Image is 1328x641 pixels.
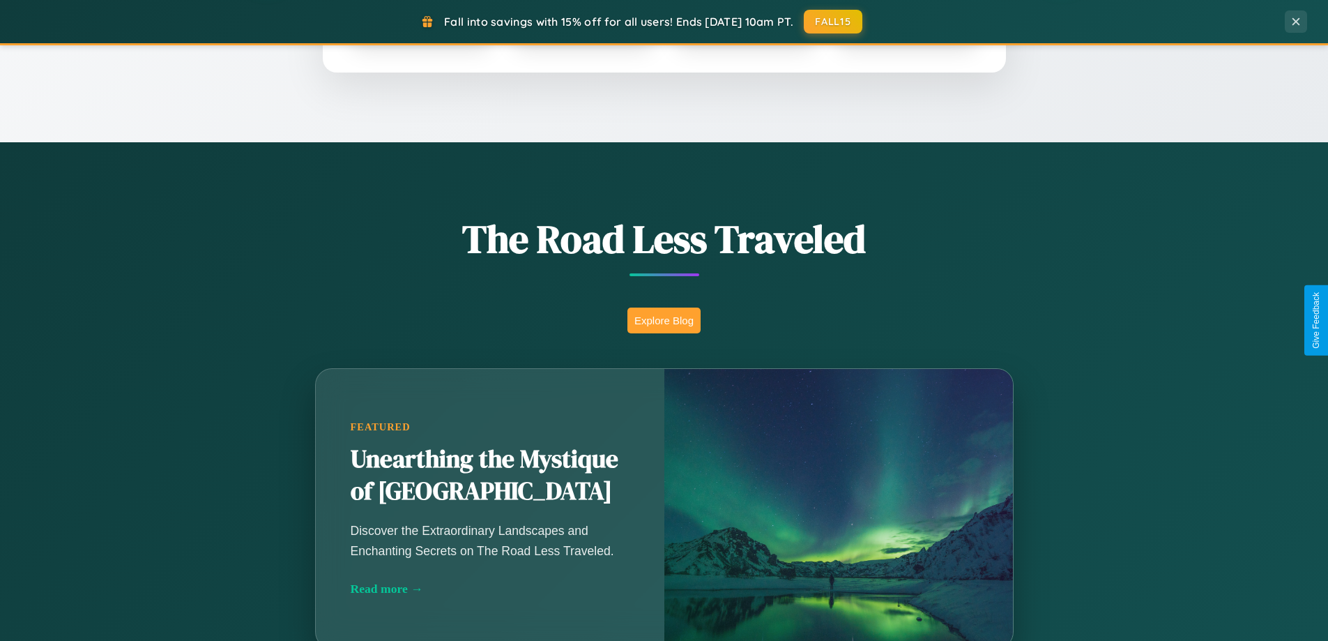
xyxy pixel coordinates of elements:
div: Read more → [351,582,629,596]
span: Fall into savings with 15% off for all users! Ends [DATE] 10am PT. [444,15,793,29]
h1: The Road Less Traveled [246,212,1083,266]
h2: Unearthing the Mystique of [GEOGRAPHIC_DATA] [351,444,629,508]
button: FALL15 [804,10,862,33]
p: Discover the Extraordinary Landscapes and Enchanting Secrets on The Road Less Traveled. [351,521,629,560]
div: Featured [351,421,629,433]
div: Give Feedback [1311,292,1321,349]
button: Explore Blog [627,308,701,333]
